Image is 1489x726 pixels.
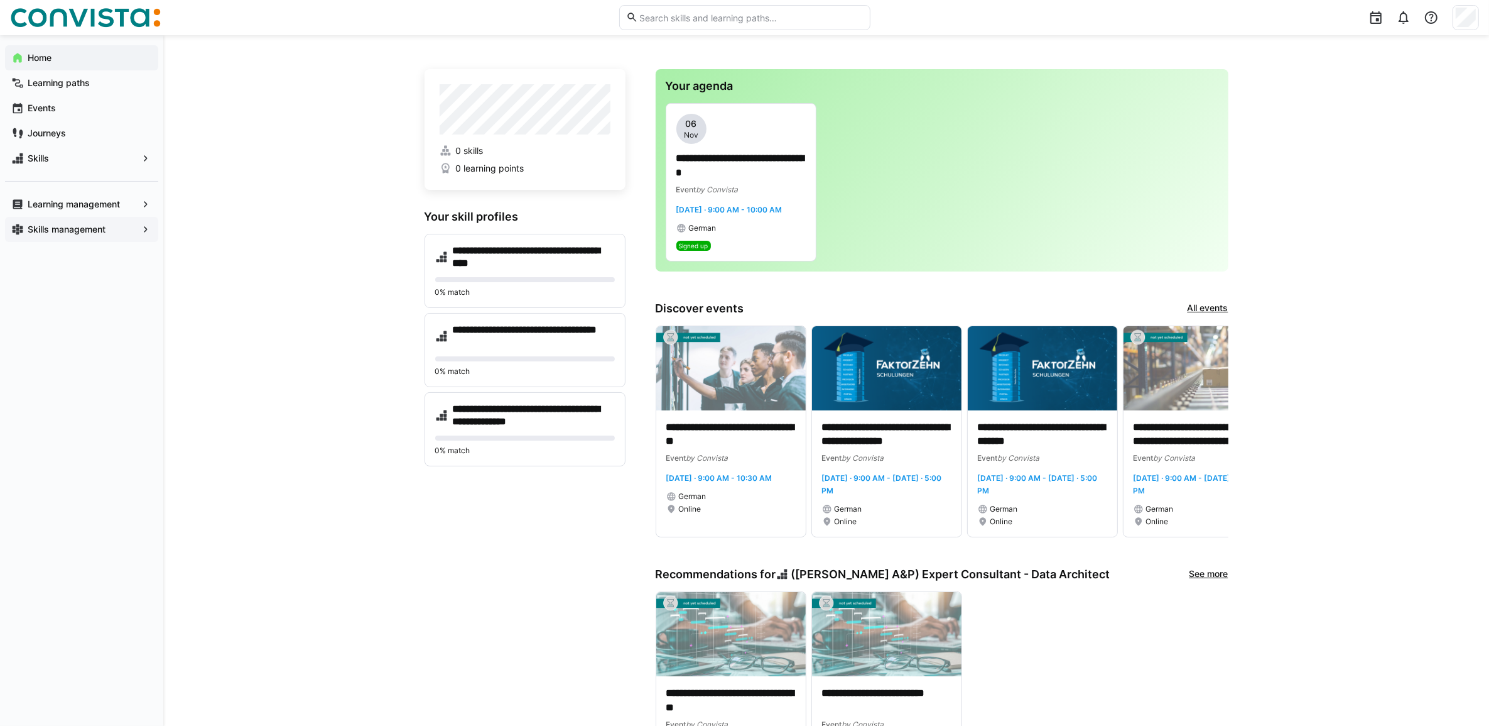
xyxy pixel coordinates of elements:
[842,453,884,463] span: by Convista
[1188,302,1228,316] a: All events
[689,223,717,233] span: German
[978,473,1098,495] span: [DATE] · 9:00 AM - [DATE] · 5:00 PM
[435,446,615,456] p: 0% match
[696,185,739,194] span: by Convista
[978,453,998,463] span: Event
[822,453,842,463] span: Event
[1146,504,1174,514] span: German
[998,453,1040,463] span: by Convista
[638,12,863,23] input: Search skills and learning paths…
[679,492,707,502] span: German
[666,453,686,463] span: Event
[990,504,1018,514] span: German
[656,302,744,316] h3: Discover events
[990,517,1013,527] span: Online
[666,79,1218,93] h3: Your agenda
[679,242,708,250] span: Signed up
[656,568,1110,581] h3: Recommendations for
[684,130,698,140] span: Nov
[435,287,615,297] p: 0% match
[1134,473,1253,495] span: [DATE] · 9:00 AM - [DATE] · 5:00 PM
[968,326,1117,410] img: image
[835,504,862,514] span: German
[455,162,524,175] span: 0 learning points
[1134,453,1154,463] span: Event
[455,145,483,157] span: 0 skills
[1154,453,1196,463] span: by Convista
[835,517,857,527] span: Online
[791,568,1110,581] span: ([PERSON_NAME] A&P) Expert Consultant - Data Architect
[676,185,696,194] span: Event
[686,118,697,130] span: 06
[679,504,701,514] span: Online
[1124,326,1273,410] img: image
[812,326,961,410] img: image
[676,205,782,214] span: [DATE] · 9:00 AM - 10:00 AM
[425,210,625,224] h3: Your skill profiles
[1146,517,1169,527] span: Online
[812,592,961,676] img: image
[656,592,806,676] img: image
[435,366,615,377] p: 0% match
[1189,568,1228,581] a: See more
[440,145,610,157] a: 0 skills
[666,473,772,483] span: [DATE] · 9:00 AM - 10:30 AM
[822,473,942,495] span: [DATE] · 9:00 AM - [DATE] · 5:00 PM
[656,326,806,410] img: image
[686,453,728,463] span: by Convista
